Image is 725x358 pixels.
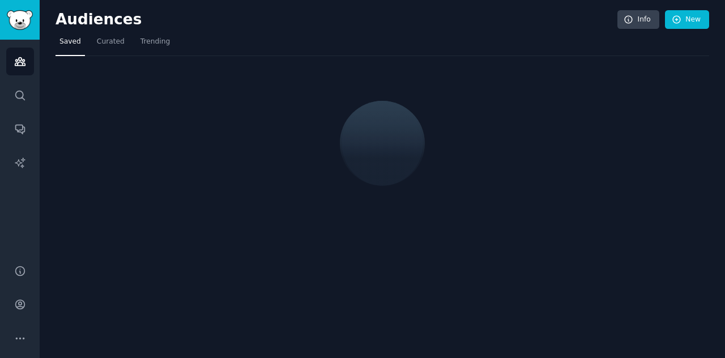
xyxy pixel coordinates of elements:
a: Info [617,10,659,29]
a: Curated [93,33,129,56]
span: Trending [140,37,170,47]
a: Saved [56,33,85,56]
span: Curated [97,37,125,47]
a: New [665,10,709,29]
h2: Audiences [56,11,617,29]
span: Saved [59,37,81,47]
img: GummySearch logo [7,10,33,30]
a: Trending [137,33,174,56]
